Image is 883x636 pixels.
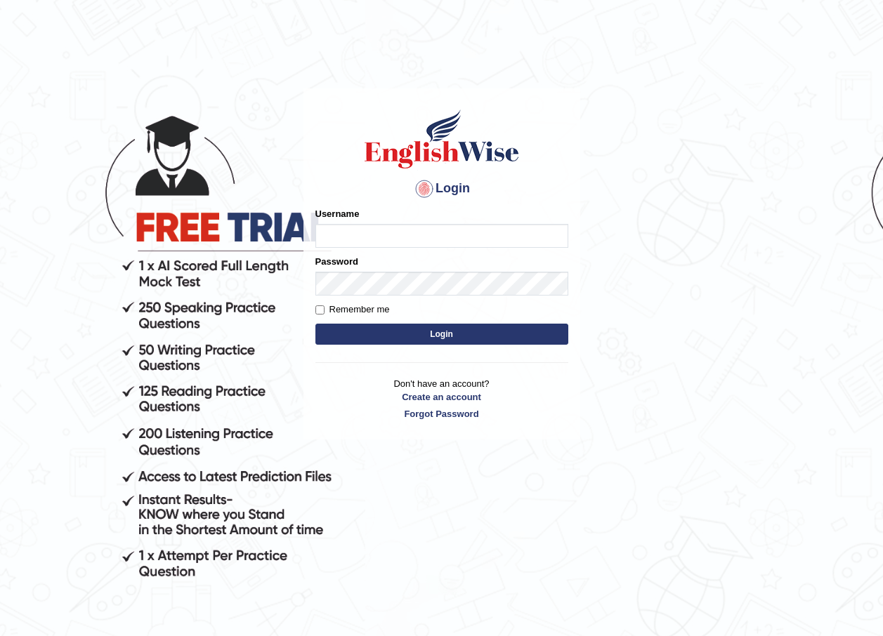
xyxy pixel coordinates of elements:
label: Password [315,255,358,268]
button: Login [315,324,568,345]
label: Remember me [315,303,390,317]
a: Create an account [315,390,568,404]
a: Forgot Password [315,407,568,420]
h4: Login [315,178,568,200]
input: Remember me [315,305,325,314]
label: Username [315,207,360,220]
img: Logo of English Wise sign in for intelligent practice with AI [362,107,522,171]
p: Don't have an account? [315,377,568,420]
